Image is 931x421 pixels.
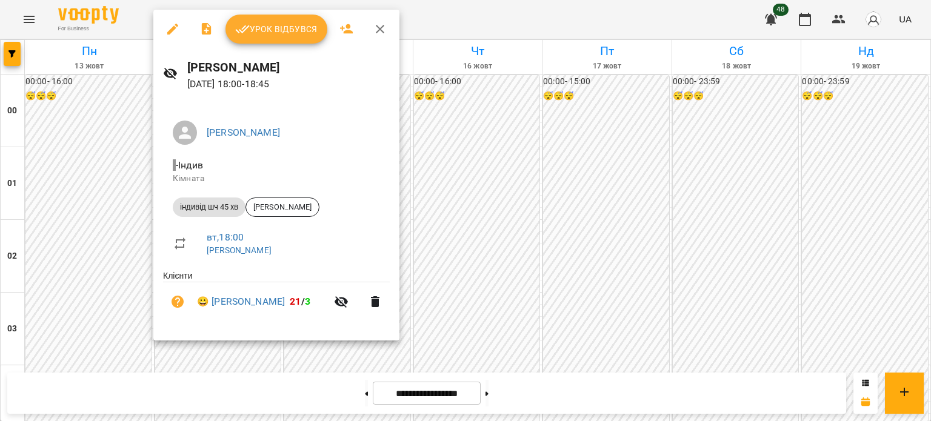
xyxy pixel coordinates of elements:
[207,245,272,255] a: [PERSON_NAME]
[207,127,280,138] a: [PERSON_NAME]
[290,296,301,307] span: 21
[187,58,390,77] h6: [PERSON_NAME]
[245,197,319,217] div: [PERSON_NAME]
[290,296,310,307] b: /
[173,159,205,171] span: - Індив
[197,294,285,309] a: 😀 [PERSON_NAME]
[207,231,244,243] a: вт , 18:00
[187,77,390,91] p: [DATE] 18:00 - 18:45
[163,287,192,316] button: Візит ще не сплачено. Додати оплату?
[305,296,310,307] span: 3
[173,173,380,185] p: Кімната
[173,202,245,213] span: індивід шч 45 хв
[163,270,390,326] ul: Клієнти
[225,15,327,44] button: Урок відбувся
[235,22,318,36] span: Урок відбувся
[246,202,319,213] span: [PERSON_NAME]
